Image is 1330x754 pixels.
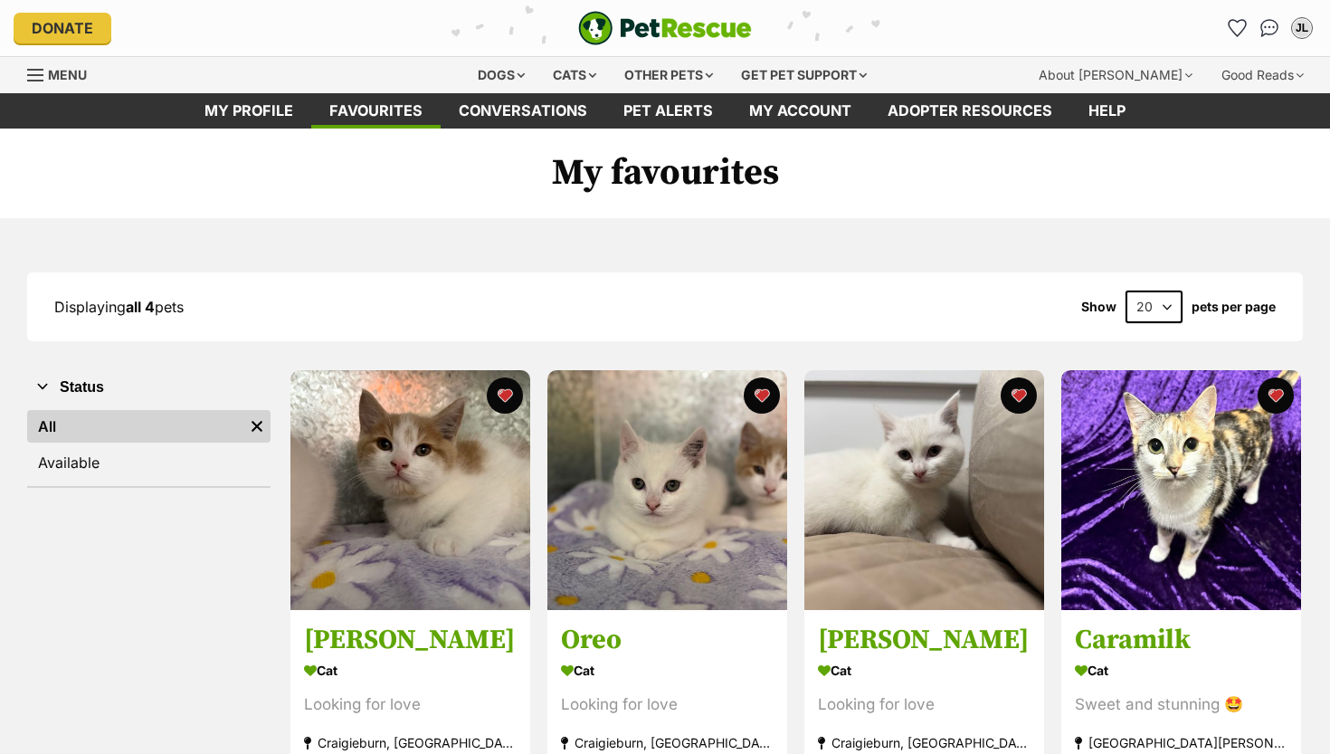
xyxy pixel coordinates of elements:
[311,93,441,129] a: Favourites
[578,11,752,45] img: logo-e224e6f780fb5917bec1dbf3a21bbac754714ae5b6737aabdf751b685950b380.svg
[27,410,243,443] a: All
[728,57,879,93] div: Get pet support
[304,658,517,684] div: Cat
[744,377,780,414] button: favourite
[14,13,111,43] a: Donate
[1075,658,1287,684] div: Cat
[441,93,605,129] a: conversations
[126,298,155,316] strong: all 4
[48,67,87,82] span: Menu
[487,377,523,414] button: favourite
[304,624,517,658] h3: [PERSON_NAME]
[290,370,530,610] img: Ginger Snap
[27,446,271,479] a: Available
[27,57,100,90] a: Menu
[1075,624,1287,658] h3: Caramilk
[1255,14,1284,43] a: Conversations
[27,406,271,486] div: Status
[731,93,869,129] a: My account
[1293,19,1311,37] div: JL
[465,57,537,93] div: Dogs
[1061,370,1301,610] img: Caramilk
[1258,377,1294,414] button: favourite
[186,93,311,129] a: My profile
[1070,93,1144,129] a: Help
[54,298,184,316] span: Displaying pets
[540,57,609,93] div: Cats
[804,370,1044,610] img: Milko
[27,376,271,399] button: Status
[1001,377,1037,414] button: favourite
[1026,57,1205,93] div: About [PERSON_NAME]
[1081,300,1116,314] span: Show
[818,624,1031,658] h3: [PERSON_NAME]
[561,624,774,658] h3: Oreo
[1260,19,1279,37] img: chat-41dd97257d64d25036548639549fe6c8038ab92f7586957e7f3b1b290dea8141.svg
[1209,57,1316,93] div: Good Reads
[818,658,1031,684] div: Cat
[1192,300,1276,314] label: pets per page
[1222,14,1316,43] ul: Account quick links
[869,93,1070,129] a: Adopter resources
[818,693,1031,718] div: Looking for love
[1287,14,1316,43] button: My account
[243,410,271,443] a: Remove filter
[561,693,774,718] div: Looking for love
[561,658,774,684] div: Cat
[304,693,517,718] div: Looking for love
[1222,14,1251,43] a: Favourites
[578,11,752,45] a: PetRescue
[1075,693,1287,718] div: Sweet and stunning 🤩
[547,370,787,610] img: Oreo
[612,57,726,93] div: Other pets
[605,93,731,129] a: Pet alerts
